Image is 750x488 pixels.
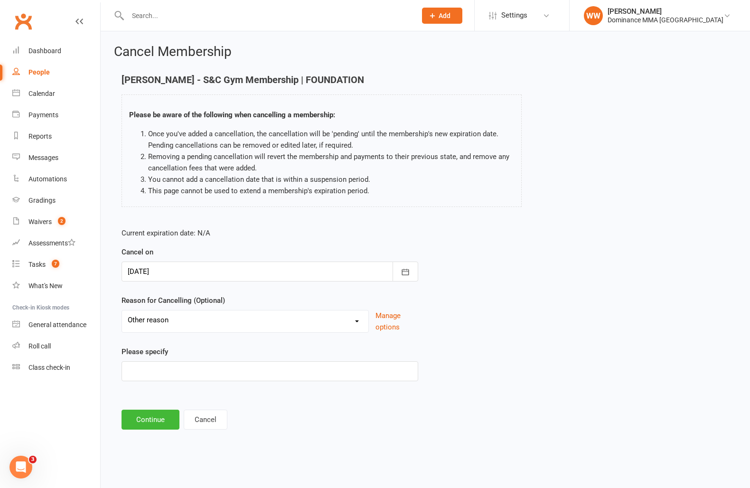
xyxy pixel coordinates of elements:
[184,410,227,430] button: Cancel
[148,128,514,151] li: Once you've added a cancellation, the cancellation will be 'pending' until the membership's new e...
[12,169,100,190] a: Automations
[148,151,514,174] li: Removing a pending cancellation will revert the membership and payments to their previous state, ...
[122,410,179,430] button: Continue
[12,233,100,254] a: Assessments
[122,246,153,258] label: Cancel on
[28,68,50,76] div: People
[29,456,37,463] span: 3
[12,104,100,126] a: Payments
[12,275,100,297] a: What's New
[11,9,35,33] a: Clubworx
[28,261,46,268] div: Tasks
[122,227,418,239] p: Current expiration date: N/A
[422,8,462,24] button: Add
[125,9,410,22] input: Search...
[28,90,55,97] div: Calendar
[114,45,737,59] h2: Cancel Membership
[12,190,100,211] a: Gradings
[12,83,100,104] a: Calendar
[28,342,51,350] div: Roll call
[28,364,70,371] div: Class check-in
[28,47,61,55] div: Dashboard
[12,126,100,147] a: Reports
[148,185,514,197] li: This page cannot be used to extend a membership's expiration period.
[608,7,723,16] div: [PERSON_NAME]
[12,314,100,336] a: General attendance kiosk mode
[12,40,100,62] a: Dashboard
[148,174,514,185] li: You cannot add a cancellation date that is within a suspension period.
[28,154,58,161] div: Messages
[501,5,527,26] span: Settings
[12,147,100,169] a: Messages
[28,111,58,119] div: Payments
[122,75,522,85] h4: [PERSON_NAME] - S&C Gym Membership | FOUNDATION
[12,62,100,83] a: People
[608,16,723,24] div: Dominance MMA [GEOGRAPHIC_DATA]
[28,239,75,247] div: Assessments
[12,211,100,233] a: Waivers 2
[58,217,66,225] span: 2
[28,132,52,140] div: Reports
[439,12,450,19] span: Add
[9,456,32,479] iframe: Intercom live chat
[122,346,168,357] label: Please specify
[28,175,67,183] div: Automations
[52,260,59,268] span: 7
[12,357,100,378] a: Class kiosk mode
[375,310,418,333] button: Manage options
[28,197,56,204] div: Gradings
[584,6,603,25] div: WW
[28,218,52,225] div: Waivers
[129,111,335,119] strong: Please be aware of the following when cancelling a membership:
[12,336,100,357] a: Roll call
[12,254,100,275] a: Tasks 7
[122,295,225,306] label: Reason for Cancelling (Optional)
[28,321,86,328] div: General attendance
[28,282,63,290] div: What's New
